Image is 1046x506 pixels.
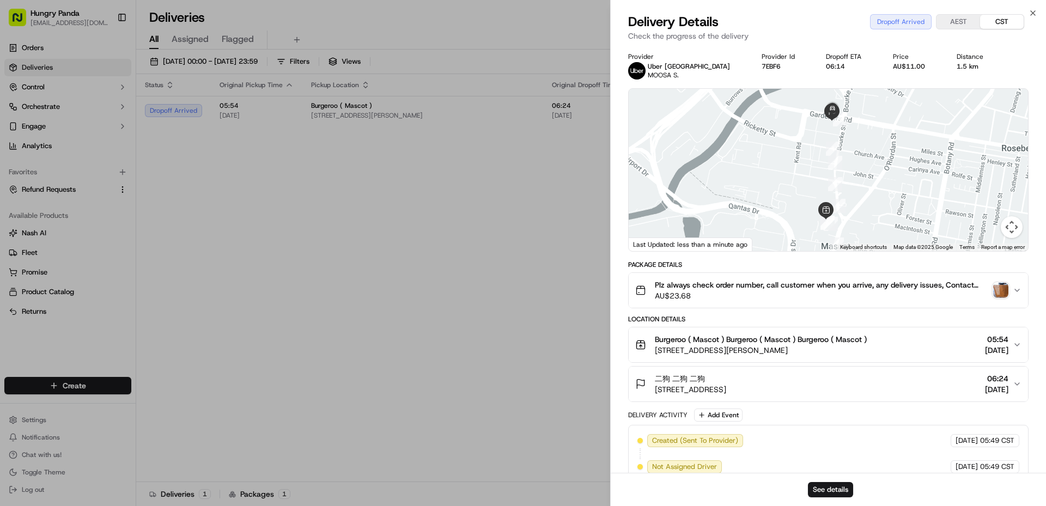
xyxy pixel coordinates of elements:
[629,367,1028,401] button: 二狗 二狗 二狗[STREET_ADDRESS]06:24[DATE]
[980,15,1024,29] button: CST
[11,188,28,205] img: Asif Zaman Khan
[628,31,1029,41] p: Check the progress of the delivery
[820,216,835,230] div: 6
[648,71,679,80] span: MOOSA S.
[92,245,101,253] div: 💻
[957,52,998,61] div: Distance
[22,243,83,254] span: Knowledge Base
[628,52,744,61] div: Provider
[828,177,842,191] div: 7
[22,199,31,208] img: 1736555255976-a54dd68f-1ca7-489b-9aae-adbdc363a1c4
[631,237,667,251] img: Google
[49,104,179,115] div: Start new chat
[631,237,667,251] a: Open this area in Google Maps (opens a new window)
[652,462,717,472] span: Not Assigned Driver
[985,334,1008,345] span: 05:54
[655,373,705,384] span: 二狗 二狗 二狗
[826,142,840,156] div: 1
[655,334,867,345] span: Burgeroo ( Mascot ) Burgeroo ( Mascot ) Burgeroo ( Mascot )
[11,11,33,33] img: Nash
[762,52,809,61] div: Provider Id
[826,62,875,71] div: 06:14
[42,169,68,178] span: 9月17日
[11,142,73,150] div: Past conversations
[629,237,752,251] div: Last Updated: less than a minute ago
[830,237,844,252] div: 3
[648,62,730,71] p: Uber [GEOGRAPHIC_DATA]
[655,279,989,290] span: Plz always check order number, call customer when you arrive, any delivery issues, Contact WhatsA...
[655,290,989,301] span: AU$23.68
[629,327,1028,362] button: Burgeroo ( Mascot ) Burgeroo ( Mascot ) Burgeroo ( Mascot )[STREET_ADDRESS][PERSON_NAME]05:54[DATE]
[985,345,1008,356] span: [DATE]
[96,198,122,207] span: 8月27日
[893,62,939,71] div: AU$11.00
[1001,216,1023,238] button: Map camera controls
[831,199,846,213] div: 2
[34,198,88,207] span: [PERSON_NAME]
[23,104,42,124] img: 8016278978528_b943e370aa5ada12b00a_72.png
[993,283,1008,298] img: photo_proof_of_pickup image
[985,384,1008,395] span: [DATE]
[980,436,1014,446] span: 05:49 CST
[28,70,196,82] input: Got a question? Start typing here...
[88,239,179,259] a: 💻API Documentation
[103,243,175,254] span: API Documentation
[824,217,838,231] div: 4
[90,198,94,207] span: •
[628,260,1029,269] div: Package Details
[11,104,31,124] img: 1736555255976-a54dd68f-1ca7-489b-9aae-adbdc363a1c4
[893,244,953,250] span: Map data ©2025 Google
[808,482,853,497] button: See details
[956,436,978,446] span: [DATE]
[628,411,688,419] div: Delivery Activity
[655,345,867,356] span: [STREET_ADDRESS][PERSON_NAME]
[828,156,842,170] div: 8
[628,315,1029,324] div: Location Details
[762,62,781,71] button: 7EBF6
[49,115,150,124] div: We're available if you need us!
[985,373,1008,384] span: 06:24
[694,409,743,422] button: Add Event
[628,62,646,80] img: uber-new-logo.jpeg
[956,462,978,472] span: [DATE]
[7,239,88,259] a: 📗Knowledge Base
[840,243,887,251] button: Keyboard shortcuts
[833,112,847,126] div: 9
[980,462,1014,472] span: 05:49 CST
[826,52,875,61] div: Dropoff ETA
[185,107,198,120] button: Start new chat
[981,244,1025,250] a: Report a map error
[108,270,132,278] span: Pylon
[893,52,939,61] div: Price
[957,62,998,71] div: 1.5 km
[11,245,20,253] div: 📗
[169,139,198,153] button: See all
[959,244,975,250] a: Terms (opens in new tab)
[11,44,198,61] p: Welcome 👋
[652,436,738,446] span: Created (Sent To Provider)
[936,15,980,29] button: AEST
[77,270,132,278] a: Powered byPylon
[655,384,726,395] span: [STREET_ADDRESS]
[628,13,719,31] span: Delivery Details
[629,273,1028,308] button: Plz always check order number, call customer when you arrive, any delivery issues, Contact WhatsA...
[36,169,40,178] span: •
